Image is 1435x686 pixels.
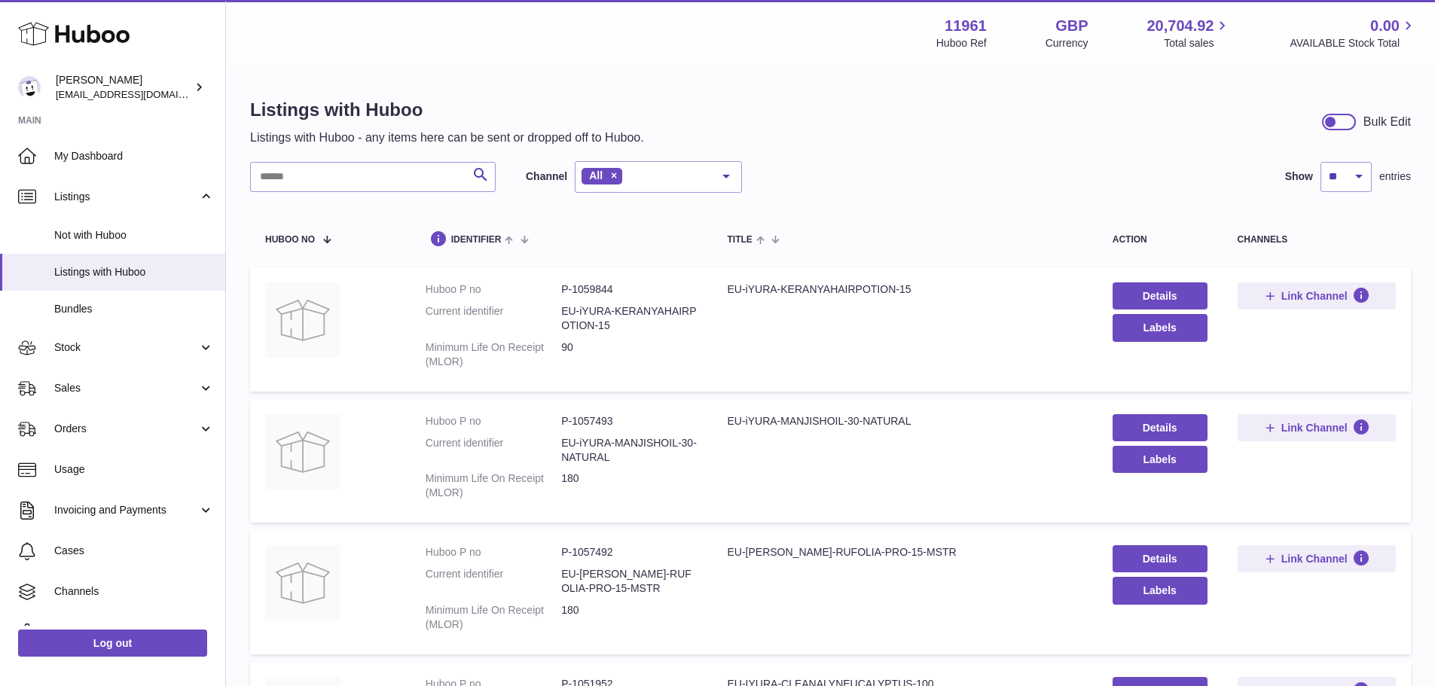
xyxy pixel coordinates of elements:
dt: Minimum Life On Receipt (MLOR) [426,603,561,632]
span: entries [1379,169,1411,184]
span: title [727,235,752,245]
div: Currency [1046,36,1088,50]
a: Log out [18,630,207,657]
span: All [589,169,603,181]
span: Link Channel [1281,552,1348,566]
dd: P-1057493 [561,414,697,428]
dt: Current identifier [426,567,561,596]
dd: EU-iYURA-KERANYAHAIRPOTION-15 [561,304,697,333]
dt: Minimum Life On Receipt (MLOR) [426,340,561,369]
button: Labels [1113,577,1208,604]
label: Channel [526,169,567,184]
img: internalAdmin-11961@internal.huboo.com [18,76,41,99]
span: Link Channel [1281,421,1348,434]
dd: 180 [561,471,697,500]
div: Bulk Edit [1363,114,1411,130]
dt: Current identifier [426,304,561,333]
dd: P-1057492 [561,545,697,559]
p: Listings with Huboo - any items here can be sent or dropped off to Huboo. [250,130,644,146]
dd: P-1059844 [561,282,697,297]
dd: EU-[PERSON_NAME]-RUFOLIA-PRO-15-MSTR [561,567,697,596]
span: [EMAIL_ADDRESS][DOMAIN_NAME] [56,88,221,100]
span: Settings [54,625,214,639]
img: EU-iYURA-KERANYAHAIRPOTION-15 [265,282,340,358]
span: Channels [54,584,214,599]
dt: Huboo P no [426,282,561,297]
span: Cases [54,544,214,558]
a: 20,704.92 Total sales [1146,16,1231,50]
dd: 180 [561,603,697,632]
dt: Minimum Life On Receipt (MLOR) [426,471,561,500]
span: Listings [54,190,198,204]
span: Sales [54,381,198,395]
dt: Current identifier [426,436,561,465]
strong: GBP [1055,16,1088,36]
img: EU-iYURA-MANJISHOIL-30-NATURAL [265,414,340,489]
a: Details [1113,545,1208,572]
span: identifier [451,235,502,245]
span: Total sales [1164,36,1231,50]
span: Huboo no [265,235,315,245]
img: EU-AMOD-RUFOLIA-PRO-15-MSTR [265,545,340,620]
span: Usage [54,462,214,477]
dt: Huboo P no [426,414,561,428]
div: EU-[PERSON_NAME]-RUFOLIA-PRO-15-MSTR [727,545,1082,559]
span: 0.00 [1370,16,1400,36]
button: Link Channel [1238,545,1396,572]
dd: EU-iYURA-MANJISHOIL-30-NATURAL [561,436,697,465]
button: Link Channel [1238,414,1396,441]
div: EU-iYURA-MANJISHOIL-30-NATURAL [727,414,1082,428]
span: Orders [54,422,198,436]
span: Not with Huboo [54,228,214,242]
div: Huboo Ref [936,36,987,50]
span: My Dashboard [54,149,214,163]
span: Link Channel [1281,289,1348,303]
button: Link Channel [1238,282,1396,309]
h1: Listings with Huboo [250,98,644,122]
strong: 11961 [945,16,987,36]
div: [PERSON_NAME] [56,73,191,102]
span: Listings with Huboo [54,265,214,279]
button: Labels [1113,314,1208,341]
div: EU-iYURA-KERANYAHAIRPOTION-15 [727,282,1082,297]
div: channels [1238,235,1396,245]
dd: 90 [561,340,697,369]
a: Details [1113,282,1208,309]
span: AVAILABLE Stock Total [1290,36,1417,50]
dt: Huboo P no [426,545,561,559]
span: Stock [54,340,198,355]
a: Details [1113,414,1208,441]
label: Show [1285,169,1313,184]
span: Invoicing and Payments [54,503,198,517]
span: 20,704.92 [1146,16,1214,36]
button: Labels [1113,446,1208,473]
span: Bundles [54,302,214,316]
div: action [1113,235,1208,245]
a: 0.00 AVAILABLE Stock Total [1290,16,1417,50]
